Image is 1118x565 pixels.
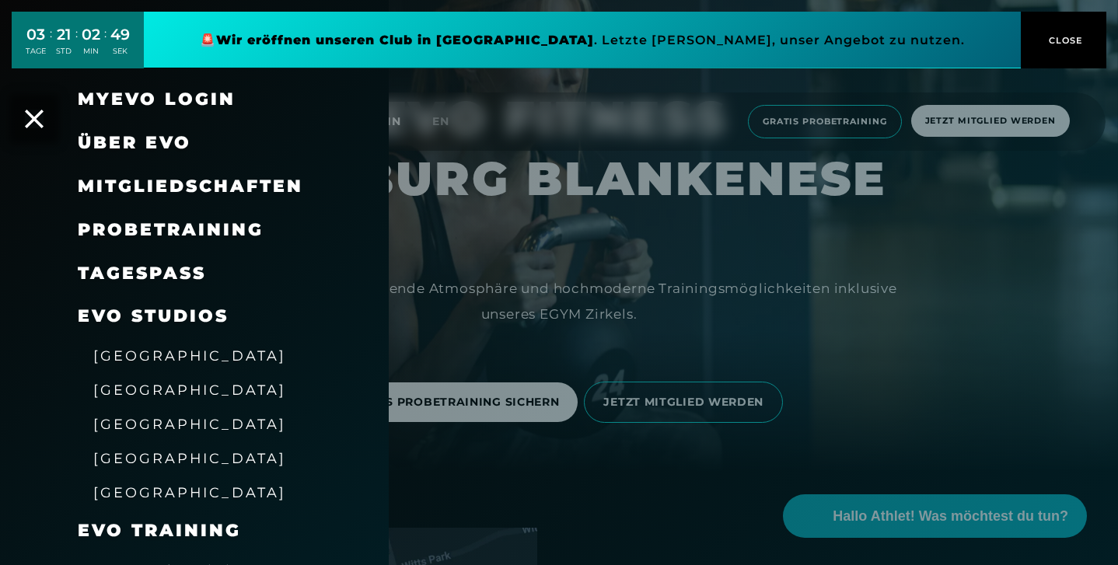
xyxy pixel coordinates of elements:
div: : [75,25,78,66]
div: STD [56,46,72,57]
div: 02 [82,23,100,46]
div: SEK [110,46,130,57]
a: MyEVO Login [78,89,236,110]
div: TAGE [26,46,46,57]
div: 21 [56,23,72,46]
button: CLOSE [1021,12,1106,68]
div: : [104,25,107,66]
div: MIN [82,46,100,57]
span: CLOSE [1045,33,1083,47]
div: : [50,25,52,66]
span: Über EVO [78,132,191,153]
div: 49 [110,23,130,46]
div: 03 [26,23,46,46]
